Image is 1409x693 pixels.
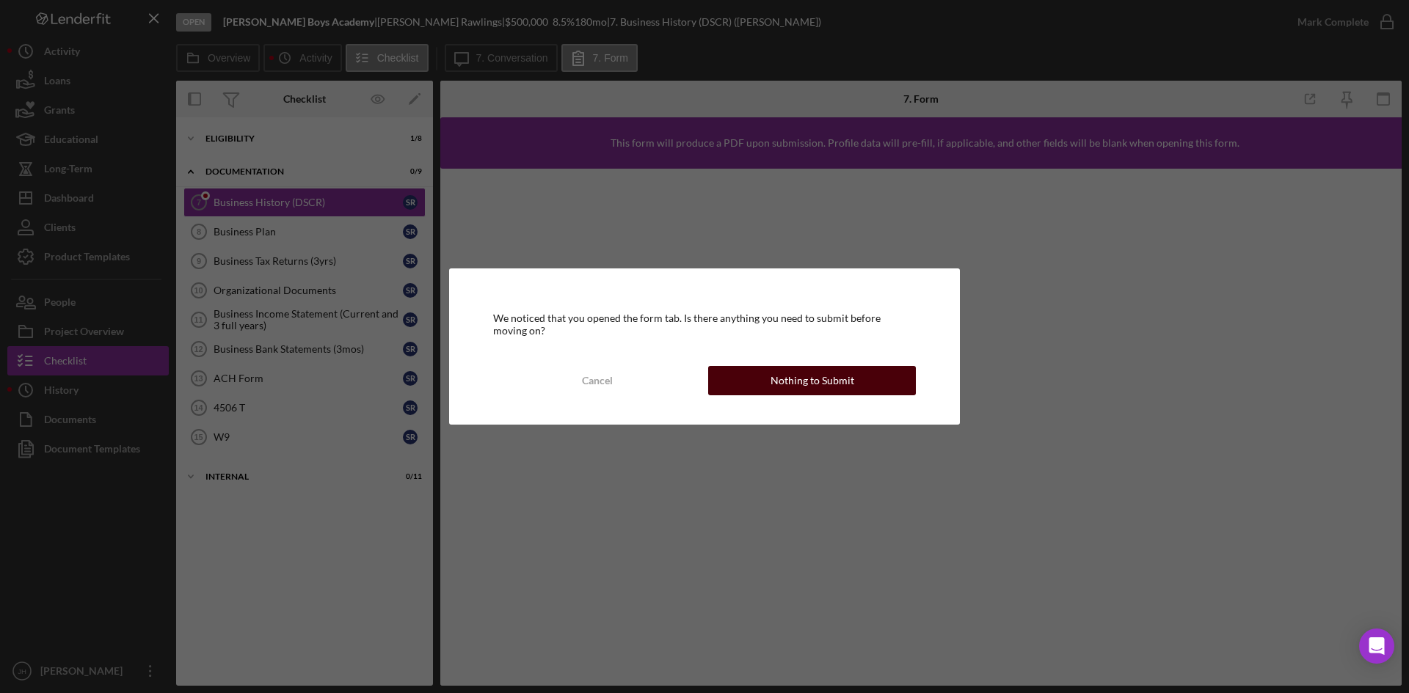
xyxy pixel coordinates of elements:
[582,366,613,395] div: Cancel
[708,366,916,395] button: Nothing to Submit
[493,312,916,336] div: We noticed that you opened the form tab. Is there anything you need to submit before moving on?
[771,366,854,395] div: Nothing to Submit
[493,366,701,395] button: Cancel
[1359,628,1394,664] div: Open Intercom Messenger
